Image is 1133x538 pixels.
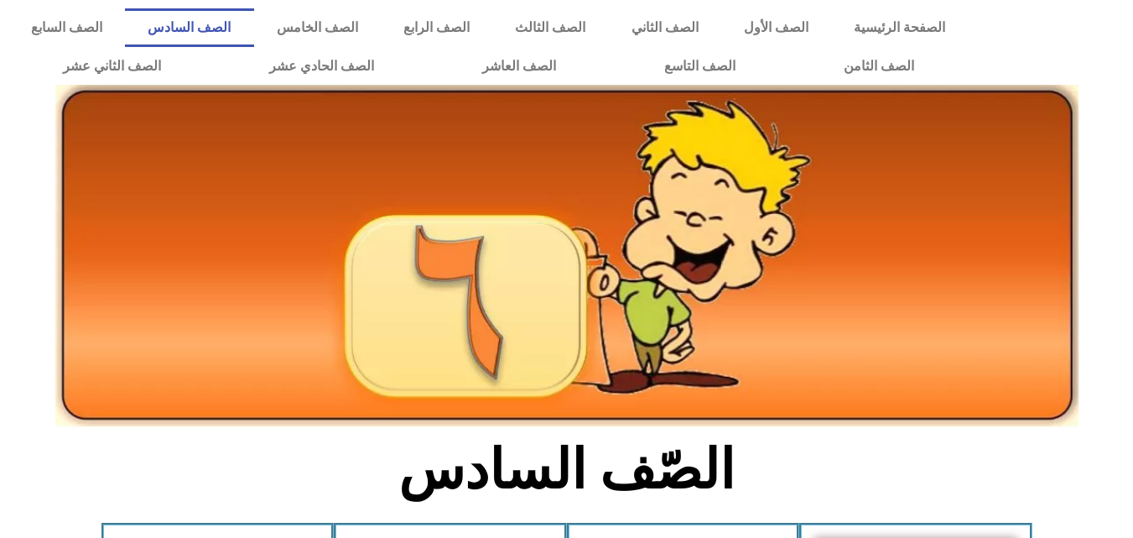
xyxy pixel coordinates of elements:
[831,8,968,47] a: الصفحة الرئيسية
[381,8,492,47] a: الصف الرابع
[125,8,253,47] a: الصف السادس
[610,47,789,86] a: الصف التاسع
[8,47,215,86] a: الصف الثاني عشر
[428,47,610,86] a: الصف العاشر
[215,47,428,86] a: الصف الحادي عشر
[492,8,608,47] a: الصف الثالث
[609,8,721,47] a: الصف الثاني
[289,437,844,503] h2: الصّف السادس
[721,8,831,47] a: الصف الأول
[8,8,125,47] a: الصف السابع
[789,47,968,86] a: الصف الثامن
[254,8,381,47] a: الصف الخامس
